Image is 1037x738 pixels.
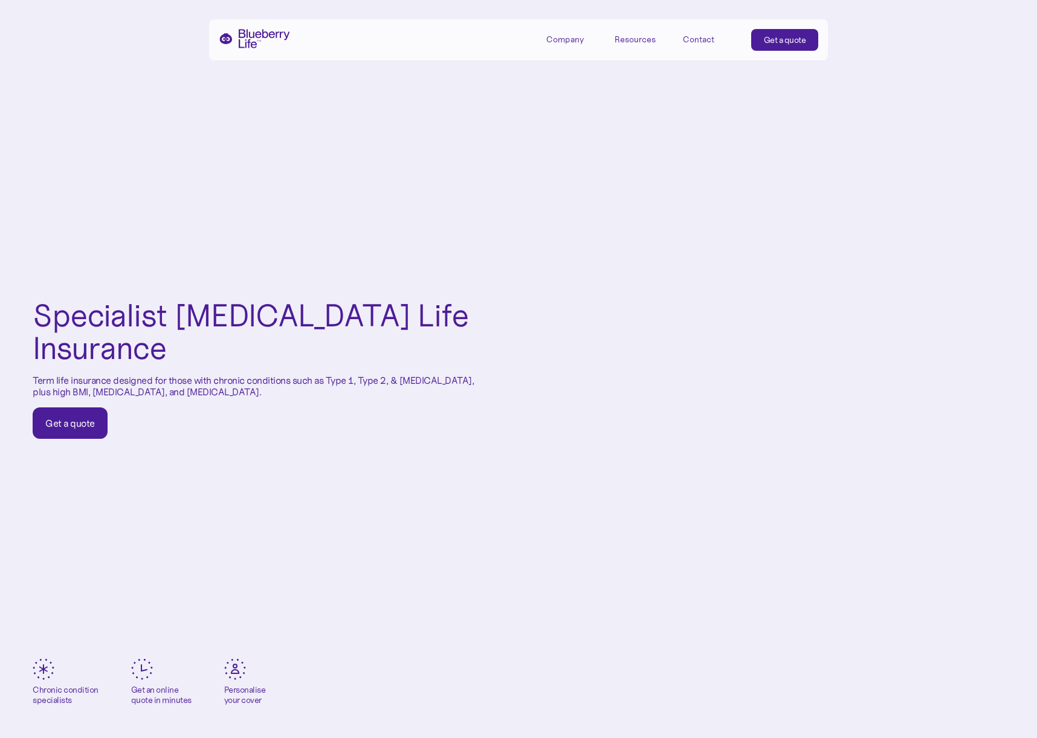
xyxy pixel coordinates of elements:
div: Resources [615,29,669,49]
a: Get a quote [33,407,108,439]
div: Get an online quote in minutes [131,685,192,705]
div: Contact [683,34,714,45]
a: home [219,29,290,48]
div: Chronic condition specialists [33,685,99,705]
a: Contact [683,29,737,49]
div: Get a quote [764,34,806,46]
h1: Specialist [MEDICAL_DATA] Life Insurance [33,299,486,365]
div: Company [546,34,584,45]
a: Get a quote [751,29,819,51]
p: Term life insurance designed for those with chronic conditions such as Type 1, Type 2, & [MEDICAL... [33,375,486,398]
div: Personalise your cover [224,685,266,705]
div: Get a quote [45,417,95,429]
div: Company [546,29,601,49]
div: Resources [615,34,656,45]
